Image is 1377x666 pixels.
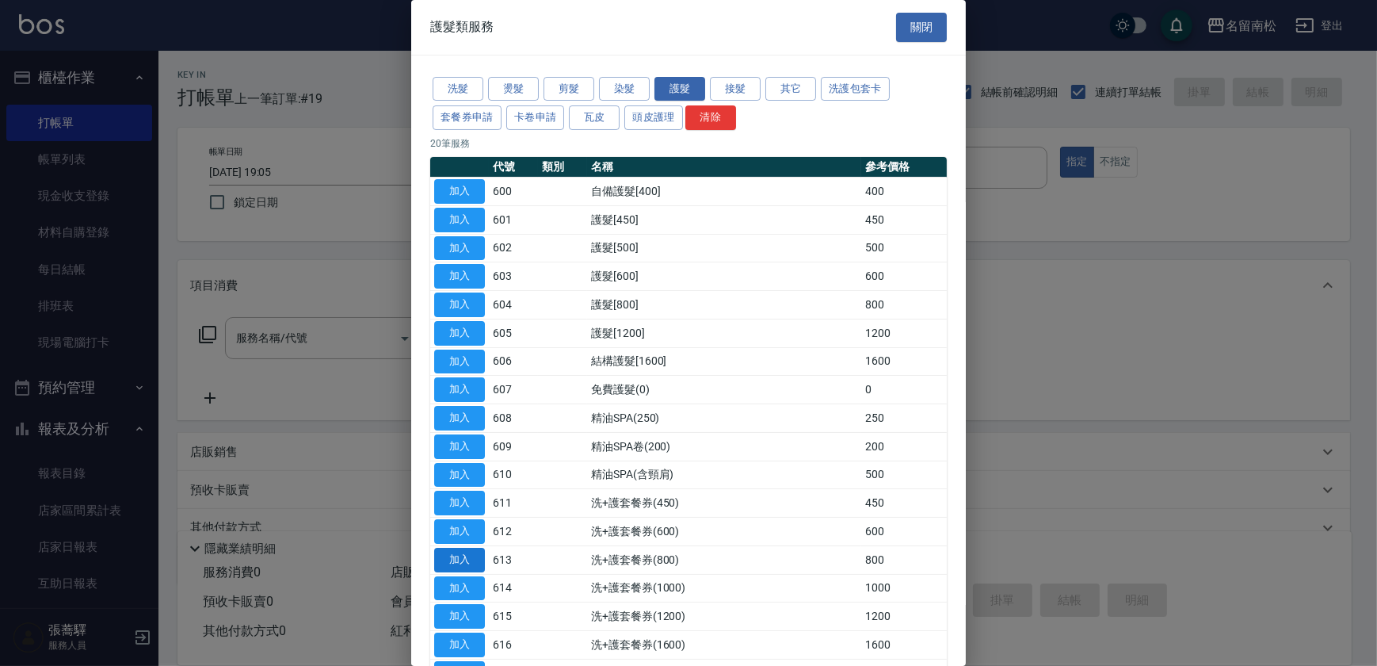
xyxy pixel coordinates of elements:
[587,262,861,291] td: 護髮[600]
[861,178,947,206] td: 400
[861,518,947,546] td: 600
[489,178,538,206] td: 600
[861,234,947,262] td: 500
[587,545,861,574] td: 洗+護套餐券(800)
[821,77,890,101] button: 洗護包套卡
[861,347,947,376] td: 1600
[430,19,494,35] span: 護髮類服務
[587,347,861,376] td: 結構護髮[1600]
[861,574,947,603] td: 1000
[587,319,861,347] td: 護髮[1200]
[433,77,483,101] button: 洗髮
[434,236,485,261] button: 加入
[434,576,485,601] button: 加入
[861,291,947,320] td: 800
[685,105,736,130] button: 清除
[489,291,538,320] td: 604
[433,105,502,130] button: 套餐券申請
[434,519,485,544] button: 加入
[434,208,485,232] button: 加入
[434,434,485,459] button: 加入
[489,631,538,660] td: 616
[587,376,861,404] td: 免費護髮(0)
[587,178,861,206] td: 自備護髮[400]
[587,234,861,262] td: 護髮[500]
[434,264,485,289] button: 加入
[861,404,947,433] td: 250
[587,432,861,461] td: 精油SPA卷(200)
[489,432,538,461] td: 609
[489,518,538,546] td: 612
[489,574,538,603] td: 614
[434,179,485,204] button: 加入
[587,291,861,320] td: 護髮[800]
[896,13,947,42] button: 關閉
[434,548,485,572] button: 加入
[861,545,947,574] td: 800
[434,293,485,317] button: 加入
[538,157,587,178] th: 類別
[489,461,538,489] td: 610
[489,404,538,433] td: 608
[489,603,538,631] td: 615
[587,574,861,603] td: 洗+護套餐券(1000)
[569,105,620,130] button: 瓦皮
[861,461,947,489] td: 500
[710,77,761,101] button: 接髮
[587,404,861,433] td: 精油SPA(250)
[434,491,485,515] button: 加入
[434,321,485,346] button: 加入
[587,603,861,631] td: 洗+護套餐券(1200)
[861,205,947,234] td: 450
[489,347,538,376] td: 606
[587,631,861,660] td: 洗+護套餐券(1600)
[861,631,947,660] td: 1600
[489,205,538,234] td: 601
[434,604,485,629] button: 加入
[430,136,947,151] p: 20 筆服務
[587,205,861,234] td: 護髮[450]
[654,77,705,101] button: 護髮
[544,77,594,101] button: 剪髮
[587,157,861,178] th: 名稱
[434,377,485,402] button: 加入
[861,603,947,631] td: 1200
[624,105,683,130] button: 頭皮護理
[489,545,538,574] td: 613
[489,319,538,347] td: 605
[587,518,861,546] td: 洗+護套餐券(600)
[489,157,538,178] th: 代號
[488,77,539,101] button: 燙髮
[434,633,485,657] button: 加入
[489,262,538,291] td: 603
[861,262,947,291] td: 600
[599,77,650,101] button: 染髮
[861,157,947,178] th: 參考價格
[489,376,538,404] td: 607
[861,432,947,461] td: 200
[489,489,538,518] td: 611
[587,489,861,518] td: 洗+護套餐券(450)
[506,105,565,130] button: 卡卷申請
[765,77,816,101] button: 其它
[861,376,947,404] td: 0
[434,463,485,488] button: 加入
[434,406,485,431] button: 加入
[587,461,861,489] td: 精油SPA(含頸肩)
[861,319,947,347] td: 1200
[434,350,485,374] button: 加入
[861,489,947,518] td: 450
[489,234,538,262] td: 602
